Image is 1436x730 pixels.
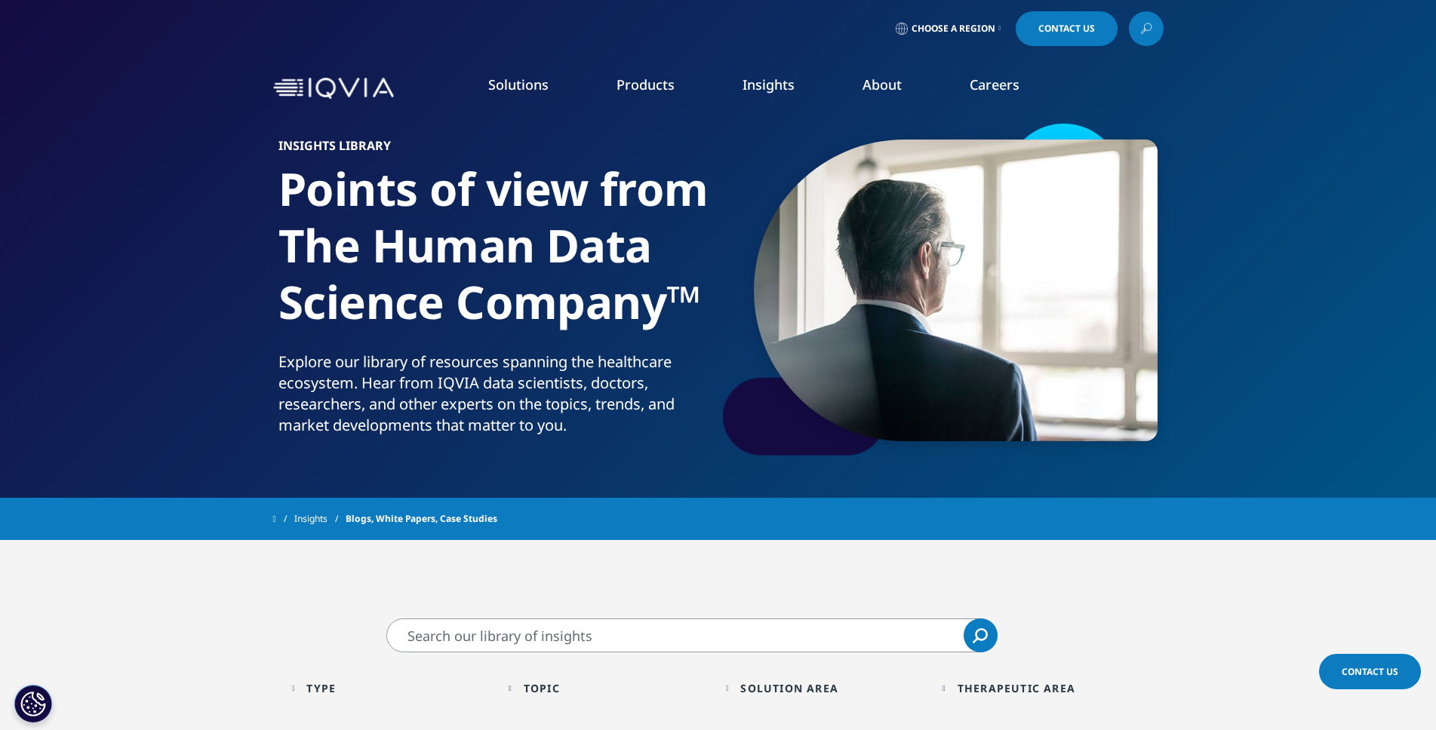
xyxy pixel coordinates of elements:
[488,75,549,94] a: Solutions
[346,505,497,532] span: Blogs, White Papers, Case Studies
[740,681,838,695] div: Solution Area facet.
[294,505,346,532] a: Insights
[743,75,795,94] a: Insights
[273,78,394,100] img: IQVIA Healthcare Information Technology and Pharma Clinical Research Company
[973,628,988,643] svg: Search
[863,75,902,94] a: About
[754,140,1158,441] img: gettyimages-994519422-900px.jpg
[1016,11,1118,46] a: Contact Us
[958,681,1075,695] div: Therapeutic Area facet.
[524,681,560,695] div: Topic facet.
[912,23,995,35] span: Choose a Region
[1038,24,1095,33] span: Contact Us
[400,53,1164,124] nav: Primary
[278,351,712,445] p: Explore our library of resources spanning the healthcare ecosystem. Hear from IQVIA data scientis...
[306,681,336,695] div: Type facet.
[617,75,675,94] a: Products
[386,618,998,652] input: Search
[970,75,1019,94] a: Careers
[1342,665,1398,678] span: Contact Us
[1319,654,1421,689] a: Contact Us
[278,161,712,351] h1: Points of view from The Human Data Science Company™
[964,618,998,652] a: Search
[14,685,52,722] button: Cookie 设置
[278,140,712,161] h6: Insights Library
